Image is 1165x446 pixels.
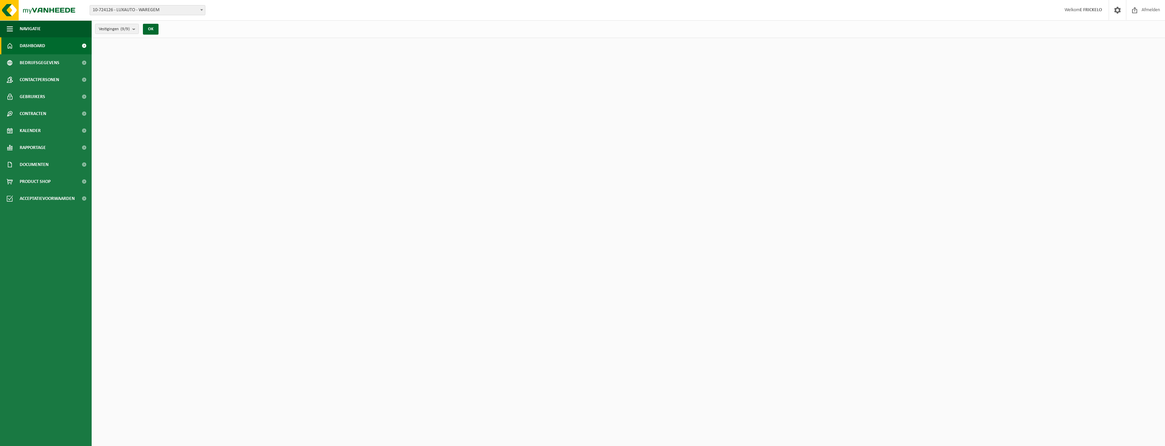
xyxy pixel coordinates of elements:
[1080,7,1102,13] strong: E FRICKELO
[20,139,46,156] span: Rapportage
[143,24,159,35] button: OK
[99,24,130,34] span: Vestigingen
[20,156,49,173] span: Documenten
[20,71,59,88] span: Contactpersonen
[95,24,139,34] button: Vestigingen(9/9)
[20,173,51,190] span: Product Shop
[20,37,45,54] span: Dashboard
[121,27,130,31] count: (9/9)
[20,190,75,207] span: Acceptatievoorwaarden
[20,105,46,122] span: Contracten
[20,54,59,71] span: Bedrijfsgegevens
[90,5,205,15] span: 10-724126 - LUXAUTO - WAREGEM
[20,122,41,139] span: Kalender
[20,20,41,37] span: Navigatie
[20,88,45,105] span: Gebruikers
